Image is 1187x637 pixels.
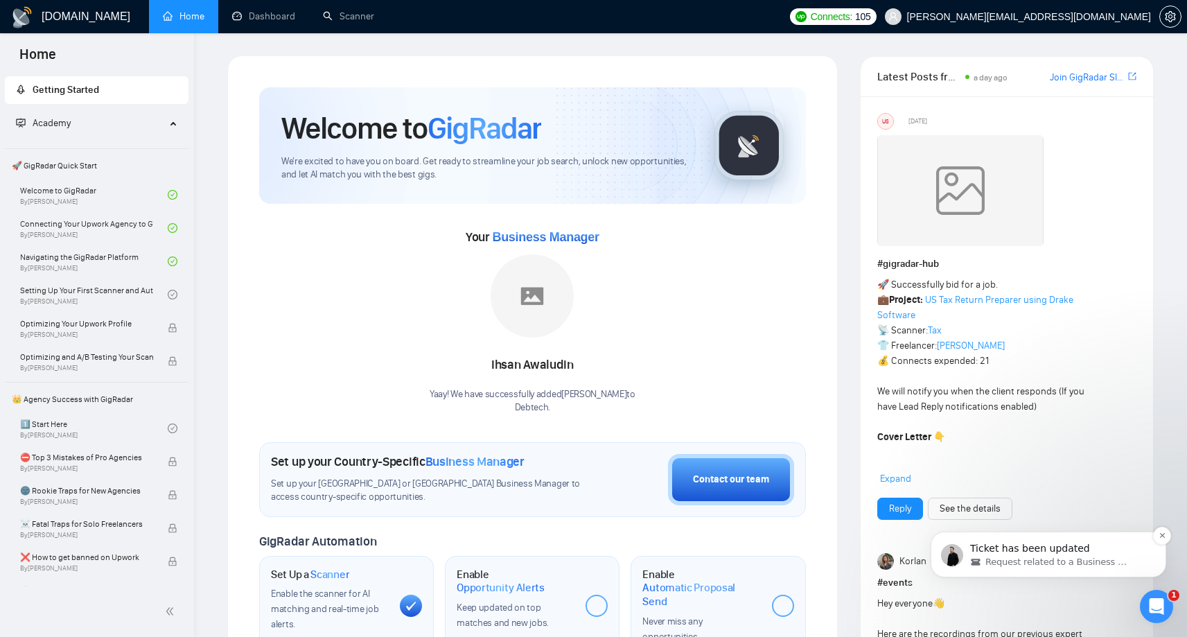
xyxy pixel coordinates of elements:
[877,135,1044,246] img: weqQh+iSagEgQAAAABJRU5ErkJggg==
[899,554,926,569] span: Korlan
[168,290,177,299] span: check-circle
[243,82,261,101] button: Dismiss notification
[232,10,295,22] a: dashboardDashboard
[1128,70,1136,83] a: export
[877,68,962,85] span: Latest Posts from the GigRadar Community
[430,388,635,415] div: Yaay! We have successfully added [PERSON_NAME] to
[877,553,894,570] img: Korlan
[20,451,153,464] span: ⛔ Top 3 Mistakes of Pro Agencies
[642,568,760,609] h1: Enable
[8,44,67,73] span: Home
[1159,6,1181,28] button: setting
[20,213,168,243] a: Connecting Your Upwork Agency to GigRadarBy[PERSON_NAME]
[425,454,525,469] span: Business Manager
[928,324,942,336] a: Tax
[492,230,599,244] span: Business Manager
[877,256,1136,272] h1: # gigradar-hub
[1159,11,1181,22] a: setting
[668,454,794,505] button: Contact our team
[457,602,549,629] span: Keep updated on top matches and new jobs.
[642,581,760,608] span: Automatic Proposal Send
[20,279,168,310] a: Setting Up Your First Scanner and Auto-BidderBy[PERSON_NAME]
[6,385,187,413] span: 👑 Agency Success with GigRadar
[811,9,852,24] span: Connects:
[466,229,599,245] span: Your
[6,152,187,180] span: 🚀 GigRadar Quick Start
[259,534,376,549] span: GigRadar Automation
[877,431,945,443] strong: Cover Letter 👇
[908,115,927,128] span: [DATE]
[271,568,349,582] h1: Set Up a
[281,155,692,182] span: We're excited to have you on board. Get ready to streamline your job search, unlock new opportuni...
[910,444,1187,600] iframe: Intercom notifications message
[20,584,153,597] span: 😭 Account blocked: what to do?
[20,498,153,506] span: By [PERSON_NAME]
[937,340,1005,351] a: [PERSON_NAME]
[310,568,349,582] span: Scanner
[20,531,153,539] span: By [PERSON_NAME]
[16,85,26,94] span: rocket
[974,73,1008,82] span: a day ago
[20,246,168,277] a: Navigating the GigRadar PlatformBy[PERSON_NAME]
[11,6,33,28] img: logo
[20,317,153,331] span: Optimizing Your Upwork Profile
[878,114,893,129] div: US
[491,254,574,338] img: placeholder.png
[1168,590,1179,601] span: 1
[168,557,177,566] span: lock
[168,356,177,366] span: lock
[168,190,177,200] span: check-circle
[1128,71,1136,82] span: export
[271,478,585,504] span: Set up your [GEOGRAPHIC_DATA] or [GEOGRAPHIC_DATA] Business Manager to access country-specific op...
[281,110,541,147] h1: Welcome to
[20,484,153,498] span: 🌚 Rookie Traps for New Agencies
[877,498,923,520] button: Reply
[168,323,177,333] span: lock
[33,84,99,96] span: Getting Started
[163,10,204,22] a: homeHome
[16,117,71,129] span: Academy
[168,457,177,466] span: lock
[31,100,53,122] img: Profile image for Dima
[714,111,784,180] img: gigradar-logo.png
[1160,11,1181,22] span: setting
[76,112,218,124] span: Request related to a Business Manager
[20,350,153,364] span: Optimizing and A/B Testing Your Scanner for Better Results
[20,413,168,444] a: 1️⃣ Start HereBy[PERSON_NAME]
[20,364,153,372] span: By [PERSON_NAME]
[457,568,574,595] h1: Enable
[877,575,1136,591] h1: # events
[795,11,807,22] img: upwork-logo.png
[889,501,911,516] a: Reply
[168,424,177,433] span: check-circle
[889,294,923,306] strong: Project:
[271,454,525,469] h1: Set up your Country-Specific
[323,10,374,22] a: searchScanner
[1140,590,1173,623] iframe: Intercom live chat
[271,588,378,630] span: Enable the scanner for AI matching and real-time job alerts.
[693,472,769,487] div: Contact our team
[168,256,177,266] span: check-circle
[428,110,541,147] span: GigRadar
[5,76,188,104] li: Getting Started
[20,564,153,573] span: By [PERSON_NAME]
[168,490,177,500] span: lock
[888,12,898,21] span: user
[933,597,944,609] span: 👋
[1050,70,1125,85] a: Join GigRadar Slack Community
[60,98,239,112] p: Ticket has been updated
[20,517,153,531] span: ☠️ Fatal Traps for Solo Freelancers
[20,464,153,473] span: By [PERSON_NAME]
[165,604,179,618] span: double-left
[20,331,153,339] span: By [PERSON_NAME]
[16,118,26,128] span: fund-projection-screen
[168,223,177,233] span: check-circle
[430,401,635,415] p: Debtech .
[21,87,256,133] div: ticket update from Dima, 9h ago. Request related to a Business Manager
[855,9,870,24] span: 105
[20,180,168,210] a: Welcome to GigRadarBy[PERSON_NAME]
[457,581,545,595] span: Opportunity Alerts
[20,550,153,564] span: ❌ How to get banned on Upwork
[877,294,1073,321] a: US Tax Return Preparer using Drake Software
[168,523,177,533] span: lock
